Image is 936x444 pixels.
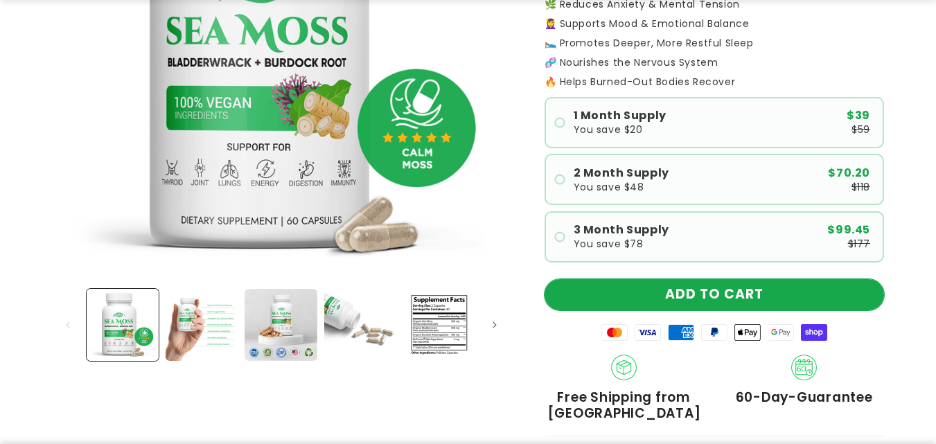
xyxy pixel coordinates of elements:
span: $70.20 [828,168,870,179]
img: 60_day_Guarantee.png [791,355,818,381]
span: 1 Month Supply [574,110,666,121]
button: Load image 3 in gallery view [245,289,317,361]
p: 🔥 Helps Burned-Out Bodies Recover [545,77,884,87]
button: ADD TO CART [545,279,884,310]
span: 60-Day-Guarantee [736,389,873,405]
button: Load image 4 in gallery view [324,289,396,361]
button: Slide right [479,310,510,340]
span: $118 [851,182,870,192]
button: Slide left [53,310,83,340]
span: 3 Month Supply [574,224,669,236]
span: Free Shipping from [GEOGRAPHIC_DATA] [545,389,704,422]
button: Load image 2 in gallery view [166,289,238,361]
span: $177 [848,239,870,249]
span: $99.45 [827,224,870,236]
span: You save $78 [574,239,644,249]
button: Load image 5 in gallery view [403,289,475,361]
span: 2 Month Supply [574,168,669,179]
img: Shipping.png [611,355,637,381]
span: $39 [847,110,870,121]
span: You save $48 [574,182,644,192]
span: You save $20 [574,125,643,134]
button: Load image 1 in gallery view [87,289,159,361]
span: $59 [851,125,870,134]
